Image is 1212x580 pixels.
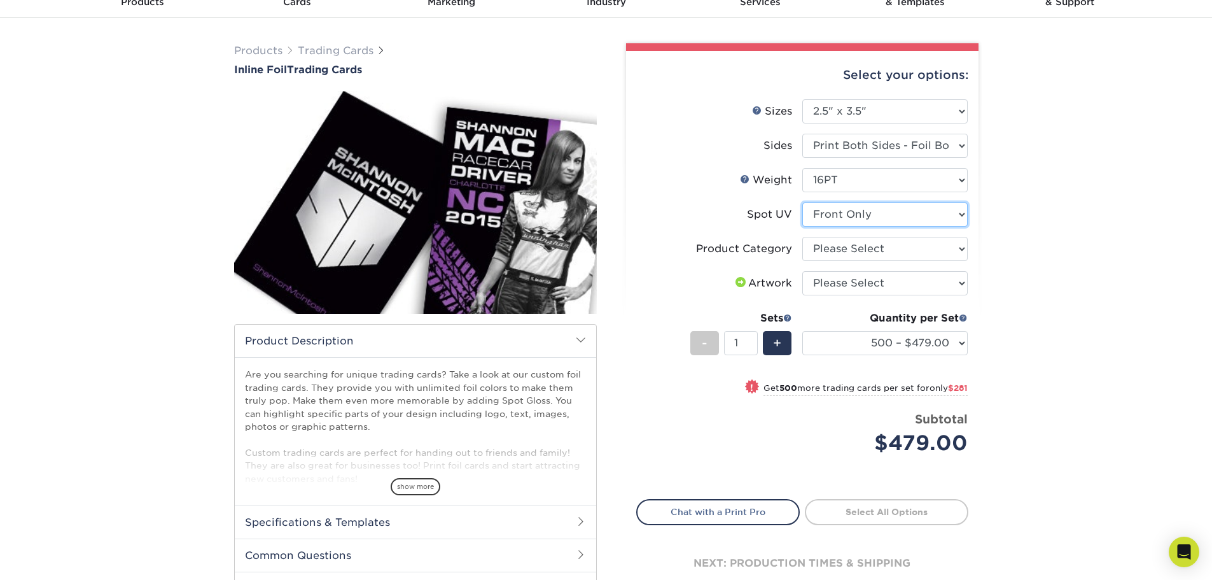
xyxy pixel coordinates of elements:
[690,311,792,326] div: Sets
[391,478,440,495] span: show more
[234,64,287,76] span: Inline Foil
[773,334,781,353] span: +
[750,381,753,394] span: !
[752,104,792,119] div: Sizes
[1169,537,1199,567] div: Open Intercom Messenger
[298,45,373,57] a: Trading Cards
[740,173,792,188] div: Weight
[763,383,968,396] small: Get more trading cards per set for
[812,428,968,458] div: $479.00
[234,77,597,328] img: Inline Foil 01
[234,64,597,76] a: Inline FoilTrading Cards
[245,368,586,485] p: Are you searching for unique trading cards? Take a look at our custom foil trading cards. They pr...
[235,506,596,539] h2: Specifications & Templates
[747,207,792,222] div: Spot UV
[733,276,792,291] div: Artwork
[235,539,596,572] h2: Common Questions
[636,499,800,525] a: Chat with a Print Pro
[779,383,797,393] strong: 500
[234,64,597,76] h1: Trading Cards
[702,334,707,353] span: -
[805,499,968,525] a: Select All Options
[930,383,968,393] span: only
[234,45,282,57] a: Products
[948,383,968,393] span: $281
[915,412,968,426] strong: Subtotal
[636,51,968,99] div: Select your options:
[763,138,792,153] div: Sides
[235,325,596,357] h2: Product Description
[802,311,968,326] div: Quantity per Set
[696,241,792,257] div: Product Category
